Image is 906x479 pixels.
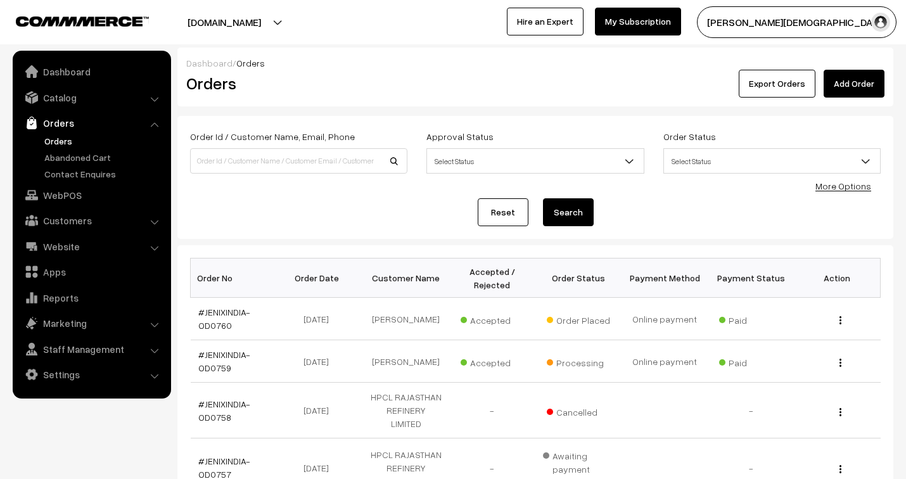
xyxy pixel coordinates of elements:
[426,130,494,143] label: Approval Status
[622,259,708,298] th: Payment Method
[663,130,716,143] label: Order Status
[815,181,871,191] a: More Options
[427,150,643,172] span: Select Status
[41,134,167,148] a: Orders
[16,338,167,361] a: Staff Management
[16,16,149,26] img: COMMMERCE
[794,259,880,298] th: Action
[478,198,528,226] a: Reset
[16,184,167,207] a: WebPOS
[461,310,524,327] span: Accepted
[839,408,841,416] img: Menu
[426,148,644,174] span: Select Status
[363,298,449,340] td: [PERSON_NAME]
[547,402,610,419] span: Cancelled
[143,6,305,38] button: [DOMAIN_NAME]
[363,340,449,383] td: [PERSON_NAME]
[16,209,167,232] a: Customers
[16,235,167,258] a: Website
[277,383,363,438] td: [DATE]
[461,353,524,369] span: Accepted
[719,353,782,369] span: Paid
[190,148,407,174] input: Order Id / Customer Name / Customer Email / Customer Phone
[507,8,584,35] a: Hire an Expert
[363,259,449,298] th: Customer Name
[198,399,250,423] a: #JENIXINDIA-OD0758
[16,13,127,28] a: COMMMERCE
[41,151,167,164] a: Abandoned Cart
[622,340,708,383] td: Online payment
[16,86,167,109] a: Catalog
[190,130,355,143] label: Order Id / Customer Name, Email, Phone
[363,383,449,438] td: HPCL RAJASTHAN REFINERY LIMITED
[16,286,167,309] a: Reports
[16,312,167,335] a: Marketing
[198,349,250,373] a: #JENIXINDIA-OD0759
[236,58,265,68] span: Orders
[191,259,277,298] th: Order No
[839,316,841,324] img: Menu
[535,259,622,298] th: Order Status
[739,70,815,98] button: Export Orders
[16,112,167,134] a: Orders
[839,465,841,473] img: Menu
[277,298,363,340] td: [DATE]
[697,6,896,38] button: [PERSON_NAME][DEMOGRAPHIC_DATA]
[622,298,708,340] td: Online payment
[719,310,782,327] span: Paid
[824,70,884,98] a: Add Order
[277,340,363,383] td: [DATE]
[186,73,406,93] h2: Orders
[277,259,363,298] th: Order Date
[198,307,250,331] a: #JENIXINDIA-OD0760
[449,259,535,298] th: Accepted / Rejected
[839,359,841,367] img: Menu
[16,363,167,386] a: Settings
[16,60,167,83] a: Dashboard
[708,383,794,438] td: -
[449,383,535,438] td: -
[186,56,884,70] div: /
[543,198,594,226] button: Search
[547,310,610,327] span: Order Placed
[41,167,167,181] a: Contact Enquires
[547,353,610,369] span: Processing
[708,259,794,298] th: Payment Status
[663,148,881,174] span: Select Status
[664,150,880,172] span: Select Status
[595,8,681,35] a: My Subscription
[871,13,890,32] img: user
[16,260,167,283] a: Apps
[186,58,233,68] a: Dashboard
